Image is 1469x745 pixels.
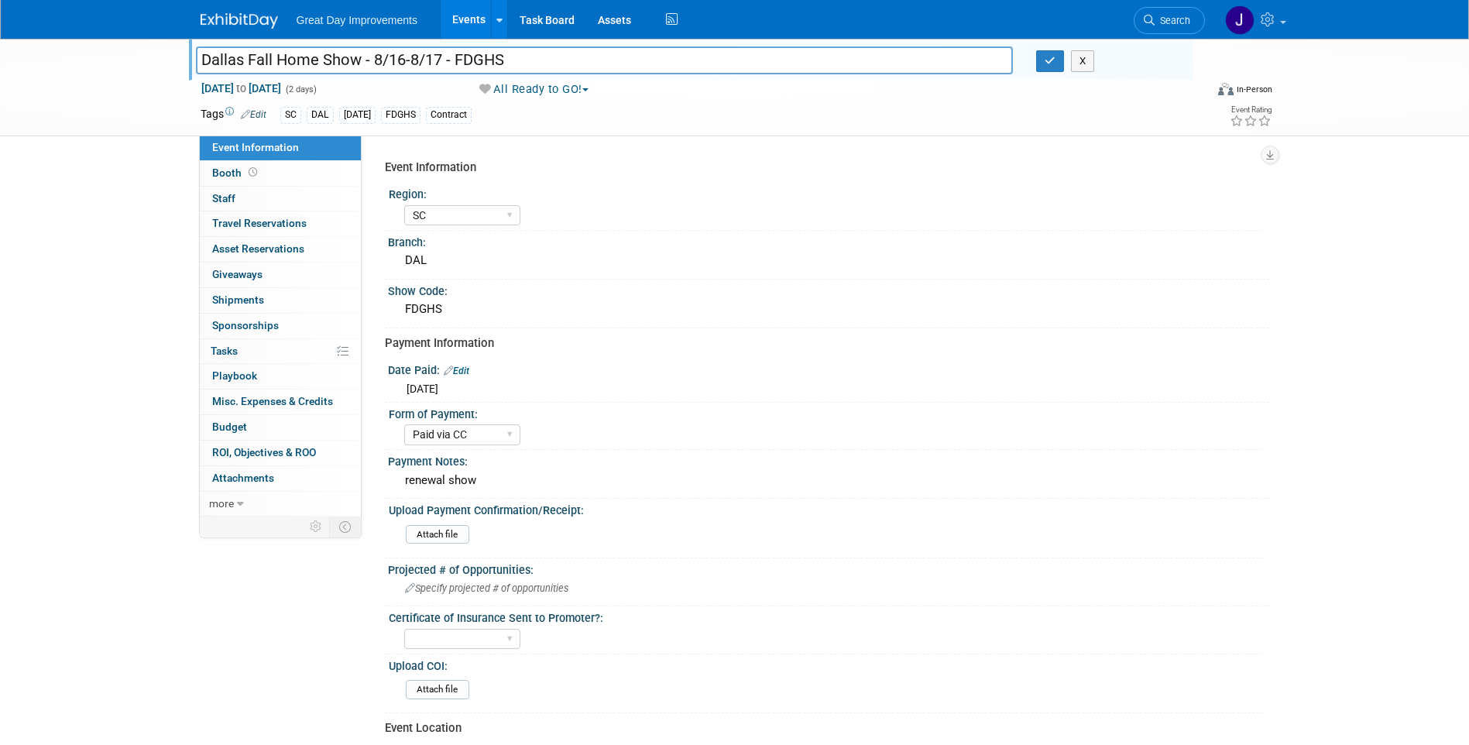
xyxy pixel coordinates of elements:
span: more [209,497,234,510]
img: Format-Inperson.png [1218,83,1234,95]
span: [DATE] [407,383,438,395]
a: Edit [241,109,266,120]
a: Sponsorships [200,314,361,338]
div: Date Paid: [388,359,1269,379]
td: Tags [201,106,266,124]
div: Region: [389,183,1262,202]
div: renewal show [400,469,1258,493]
div: Show Code: [388,280,1269,299]
span: to [234,82,249,94]
a: Misc. Expenses & Credits [200,390,361,414]
a: Booth [200,161,361,186]
a: Search [1134,7,1205,34]
span: Budget [212,421,247,433]
img: Jennifer Hockstra [1225,5,1254,35]
a: Edit [444,366,469,376]
span: Misc. Expenses & Credits [212,395,333,407]
div: Certificate of Insurance Sent to Promoter?: [389,606,1262,626]
a: Asset Reservations [200,237,361,262]
a: Staff [200,187,361,211]
div: FDGHS [381,107,420,123]
div: DAL [400,249,1258,273]
span: Search [1155,15,1190,26]
span: ROI, Objectives & ROO [212,446,316,458]
button: All Ready to GO! [474,81,595,98]
span: Giveaways [212,268,263,280]
div: Upload COI: [389,654,1262,674]
span: Specify projected # of opportunities [405,582,568,594]
a: Playbook [200,364,361,389]
div: DAL [307,107,334,123]
span: Travel Reservations [212,217,307,229]
span: Booth [212,167,260,179]
a: Giveaways [200,263,361,287]
div: Form of Payment: [389,403,1262,422]
div: In-Person [1236,84,1272,95]
div: Event Format [1114,81,1273,104]
div: Event Information [385,160,1258,176]
div: [DATE] [339,107,376,123]
div: FDGHS [400,297,1258,321]
button: X [1071,50,1095,72]
a: Budget [200,415,361,440]
td: Toggle Event Tabs [329,517,361,537]
div: Payment Notes: [388,450,1269,469]
span: Tasks [211,345,238,357]
span: (2 days) [284,84,317,94]
a: Tasks [200,339,361,364]
div: Branch: [388,231,1269,250]
span: [DATE] [DATE] [201,81,282,95]
div: Upload Payment Confirmation/Receipt: [389,499,1262,518]
div: SC [280,107,301,123]
span: Playbook [212,369,257,382]
a: ROI, Objectives & ROO [200,441,361,465]
a: more [200,492,361,517]
a: Event Information [200,136,361,160]
span: Attachments [212,472,274,484]
div: Projected # of Opportunities: [388,558,1269,578]
span: Shipments [212,294,264,306]
a: Attachments [200,466,361,491]
span: Asset Reservations [212,242,304,255]
span: Event Information [212,141,299,153]
a: Travel Reservations [200,211,361,236]
td: Personalize Event Tab Strip [303,517,330,537]
div: Event Rating [1230,106,1272,114]
div: Event Location [385,720,1258,736]
span: Great Day Improvements [297,14,417,26]
div: Contract [426,107,472,123]
span: Staff [212,192,235,204]
span: Booth not reserved yet [245,167,260,178]
div: Payment Information [385,335,1258,352]
img: ExhibitDay [201,13,278,29]
span: Sponsorships [212,319,279,331]
a: Shipments [200,288,361,313]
